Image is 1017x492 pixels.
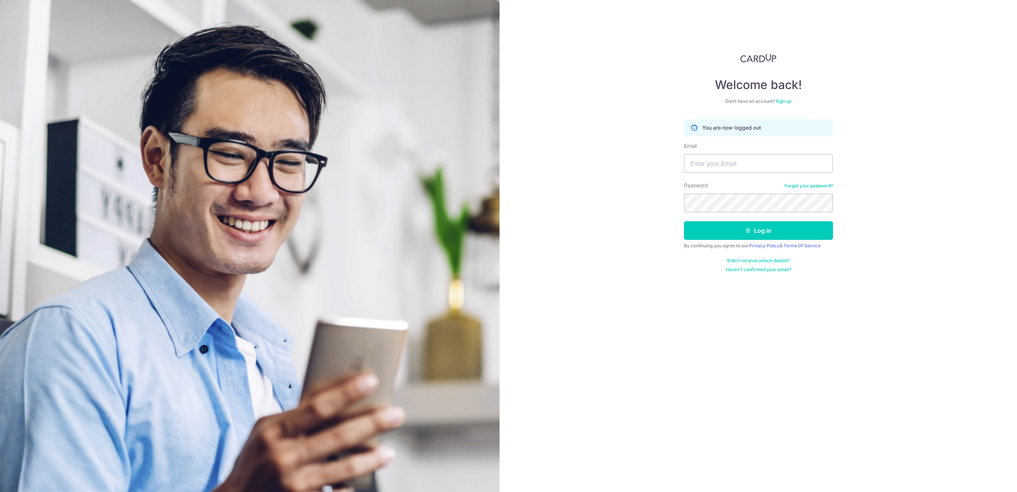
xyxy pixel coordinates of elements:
[727,258,789,264] a: Didn't receive unlock details?
[684,221,833,240] button: Log in
[785,183,833,189] a: Forgot your password?
[684,154,833,173] input: Enter your Email
[726,267,791,273] a: Haven't confirmed your email?
[749,243,780,248] a: Privacy Policy
[702,124,761,131] p: You are now logged out
[684,243,833,249] div: By continuing you agree to our &
[684,98,833,104] div: Don’t have an account?
[684,142,697,150] label: Email
[783,243,821,248] a: Terms Of Service
[684,182,708,189] label: Password
[740,54,777,63] img: CardUp Logo
[776,98,791,104] a: Sign up
[684,77,833,92] h4: Welcome back!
